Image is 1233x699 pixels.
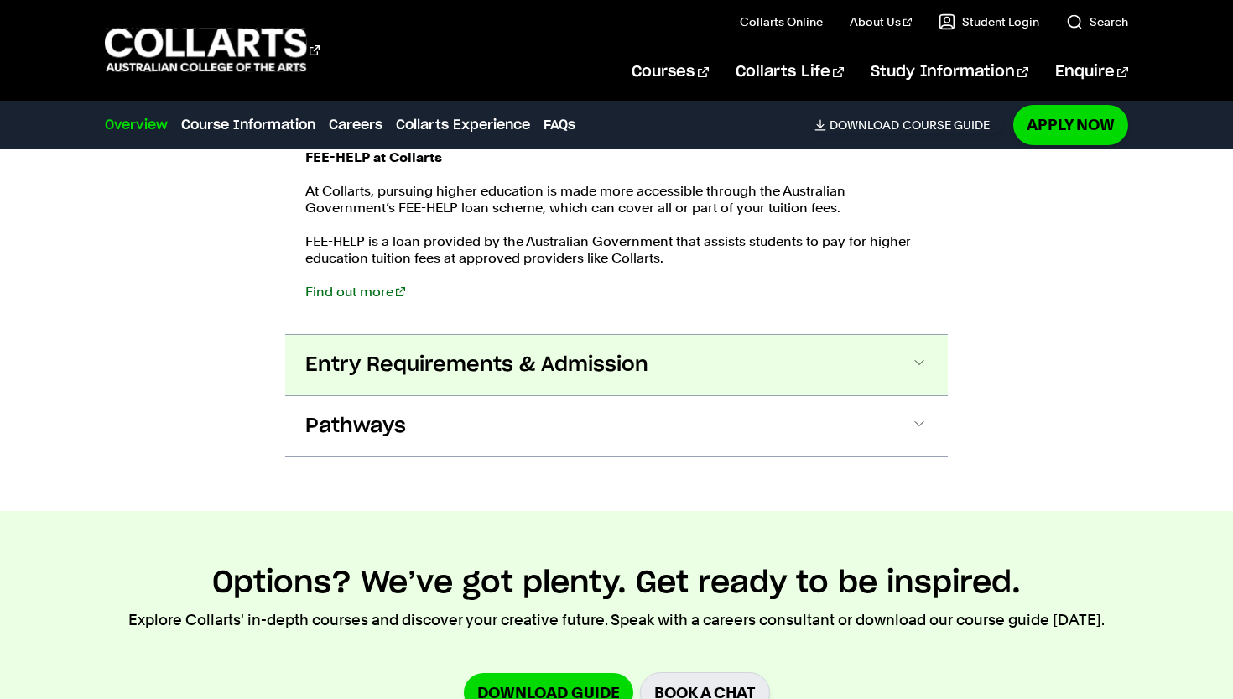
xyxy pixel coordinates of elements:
a: Course Information [181,115,315,135]
a: Find out more [305,284,405,300]
p: Explore Collarts' in-depth courses and discover your creative future. Speak with a careers consul... [128,608,1105,632]
a: Courses [632,44,708,100]
p: At Collarts, pursuing higher education is made more accessible through the Australian Government’... [305,183,928,216]
button: Entry Requirements & Admission [285,335,948,395]
a: Collarts Online [740,13,823,30]
span: Entry Requirements & Admission [305,352,648,378]
a: Collarts Experience [396,115,530,135]
span: Download [830,117,899,133]
a: Search [1066,13,1128,30]
a: DownloadCourse Guide [814,117,1003,133]
a: Careers [329,115,382,135]
span: Pathways [305,413,406,440]
a: Apply Now [1013,105,1128,144]
a: Student Login [939,13,1039,30]
a: Collarts Life [736,44,844,100]
button: Pathways [285,396,948,456]
p: FEE-HELP is a loan provided by the Australian Government that assists students to pay for higher ... [305,233,928,267]
a: Overview [105,115,168,135]
a: Study Information [871,44,1028,100]
h2: Options? We’ve got plenty. Get ready to be inspired. [212,565,1021,602]
strong: FEE-HELP at Collarts [305,149,442,165]
a: Enquire [1055,44,1128,100]
a: FAQs [544,115,575,135]
a: About Us [850,13,912,30]
div: Go to homepage [105,26,320,74]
